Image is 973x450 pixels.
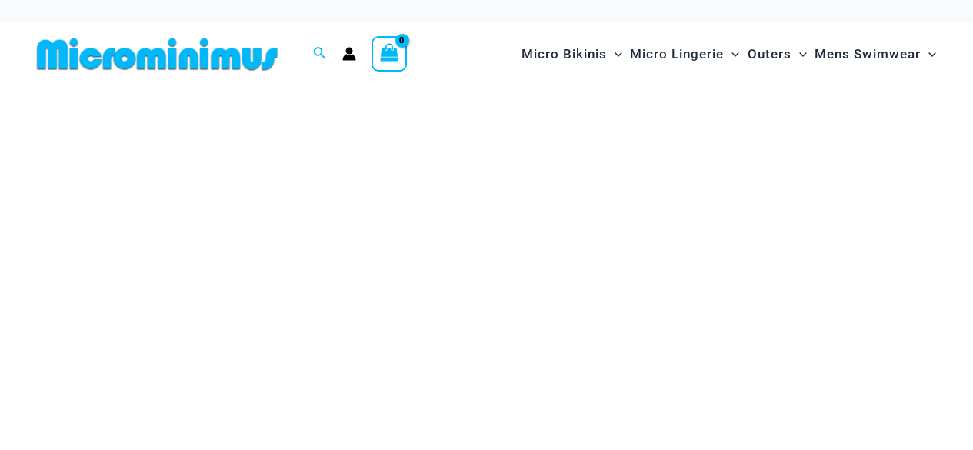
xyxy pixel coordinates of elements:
[607,35,622,74] span: Menu Toggle
[724,35,739,74] span: Menu Toggle
[921,35,936,74] span: Menu Toggle
[748,35,791,74] span: Outers
[372,36,407,72] a: View Shopping Cart, empty
[518,31,626,78] a: Micro BikinisMenu ToggleMenu Toggle
[744,31,811,78] a: OutersMenu ToggleMenu Toggle
[342,47,356,61] a: Account icon link
[815,35,921,74] span: Mens Swimwear
[811,31,940,78] a: Mens SwimwearMenu ToggleMenu Toggle
[515,28,942,80] nav: Site Navigation
[791,35,807,74] span: Menu Toggle
[521,35,607,74] span: Micro Bikinis
[630,35,724,74] span: Micro Lingerie
[313,45,327,64] a: Search icon link
[626,31,743,78] a: Micro LingerieMenu ToggleMenu Toggle
[31,37,284,72] img: MM SHOP LOGO FLAT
